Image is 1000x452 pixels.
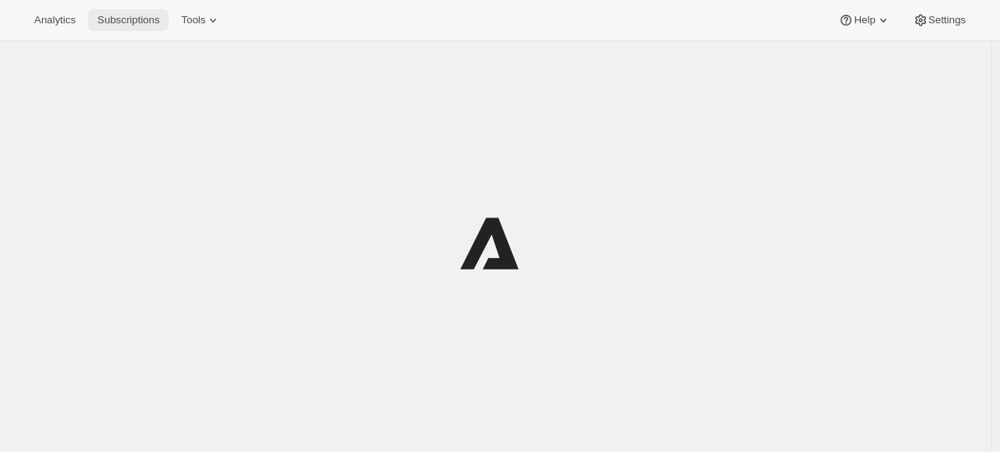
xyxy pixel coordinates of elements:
[34,14,75,26] span: Analytics
[88,9,169,31] button: Subscriptions
[904,9,975,31] button: Settings
[97,14,159,26] span: Subscriptions
[172,9,230,31] button: Tools
[181,14,205,26] span: Tools
[854,14,875,26] span: Help
[928,14,966,26] span: Settings
[829,9,900,31] button: Help
[25,9,85,31] button: Analytics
